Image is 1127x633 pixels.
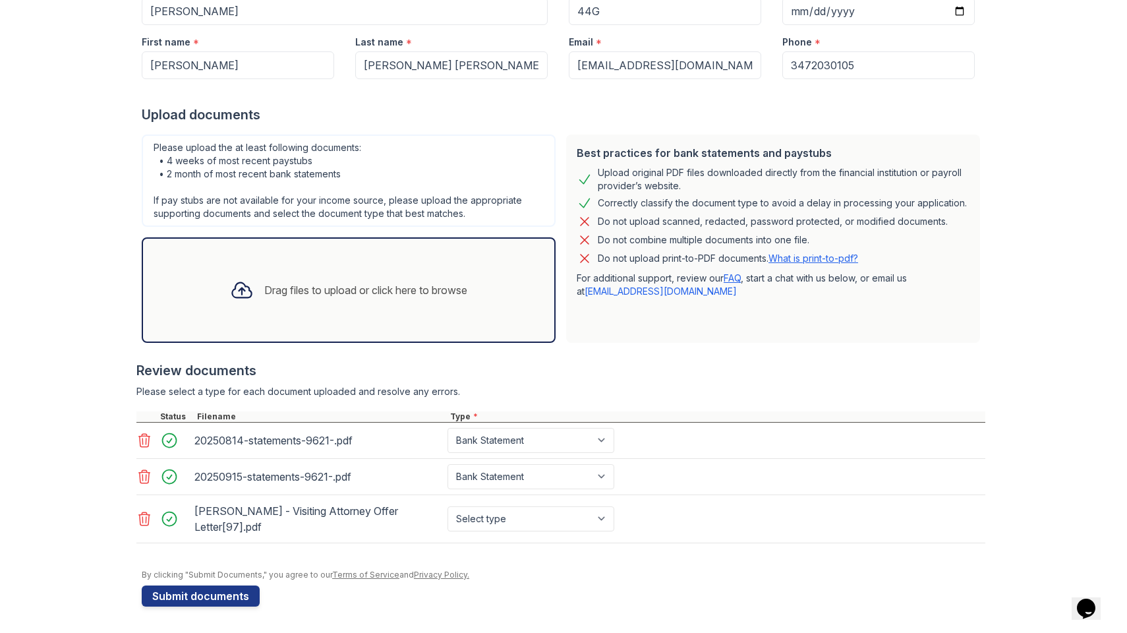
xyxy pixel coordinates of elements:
div: Please select a type for each document uploaded and resolve any errors. [136,385,985,398]
a: What is print-to-pdf? [768,253,858,264]
a: Terms of Service [332,570,399,580]
iframe: chat widget [1072,580,1114,620]
div: Correctly classify the document type to avoid a delay in processing your application. [598,195,967,211]
label: Phone [782,36,812,49]
div: 20250814-statements-9621-.pdf [194,430,442,451]
div: Upload documents [142,105,985,124]
div: Drag files to upload or click here to browse [264,282,467,298]
p: For additional support, review our , start a chat with us below, or email us at [577,272,969,298]
label: Email [569,36,593,49]
div: By clicking "Submit Documents," you agree to our and [142,570,985,580]
div: [PERSON_NAME] - Visiting Attorney Offer Letter[97].pdf [194,500,442,537]
div: Please upload the at least following documents: • 4 weeks of most recent paystubs • 2 month of mo... [142,135,556,227]
a: FAQ [724,272,741,284]
div: Status [158,411,194,422]
div: Upload original PDF files downloaded directly from the financial institution or payroll provider’... [598,166,969,193]
div: Best practices for bank statements and paystubs [577,145,969,161]
div: 20250915-statements-9621-.pdf [194,466,442,487]
a: [EMAIL_ADDRESS][DOMAIN_NAME] [585,286,737,297]
div: Do not combine multiple documents into one file. [598,232,809,248]
label: First name [142,36,190,49]
div: Review documents [136,361,985,380]
div: Filename [194,411,448,422]
a: Privacy Policy. [414,570,469,580]
div: Do not upload scanned, redacted, password protected, or modified documents. [598,214,948,229]
div: Type [448,411,985,422]
button: Submit documents [142,586,260,607]
label: Last name [355,36,403,49]
p: Do not upload print-to-PDF documents. [598,252,858,265]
